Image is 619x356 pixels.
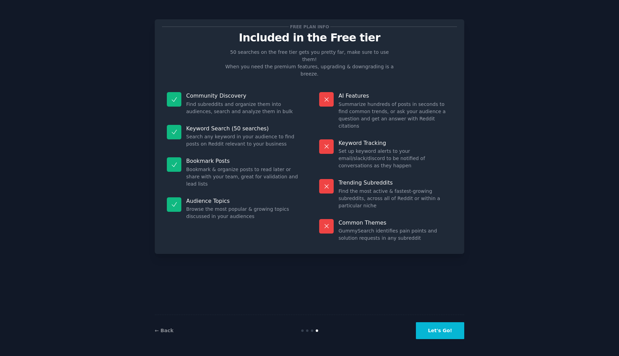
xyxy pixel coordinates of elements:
[186,206,300,220] dd: Browse the most popular & growing topics discussed in your audiences
[186,101,300,115] dd: Find subreddits and organize them into audiences, search and analyze them in bulk
[222,49,397,78] p: 50 searches on the free tier gets you pretty far, make sure to use them! When you need the premiu...
[186,166,300,188] dd: Bookmark & organize posts to read later or share with your team, great for validation and lead lists
[339,139,452,147] p: Keyword Tracking
[339,219,452,226] p: Common Themes
[162,32,457,44] p: Included in the Free tier
[339,101,452,130] dd: Summarize hundreds of posts in seconds to find common trends, or ask your audience a question and...
[339,92,452,99] p: AI Features
[186,197,300,205] p: Audience Topics
[339,188,452,209] dd: Find the most active & fastest-growing subreddits, across all of Reddit or within a particular niche
[186,157,300,165] p: Bookmark Posts
[339,148,452,169] dd: Set up keyword alerts to your email/slack/discord to be notified of conversations as they happen
[339,227,452,242] dd: GummySearch identifies pain points and solution requests in any subreddit
[155,328,173,333] a: ← Back
[186,133,300,148] dd: Search any keyword in your audience to find posts on Reddit relevant to your business
[186,92,300,99] p: Community Discovery
[339,179,452,186] p: Trending Subreddits
[416,322,464,339] button: Let's Go!
[186,125,300,132] p: Keyword Search (50 searches)
[289,23,330,30] span: Free plan info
